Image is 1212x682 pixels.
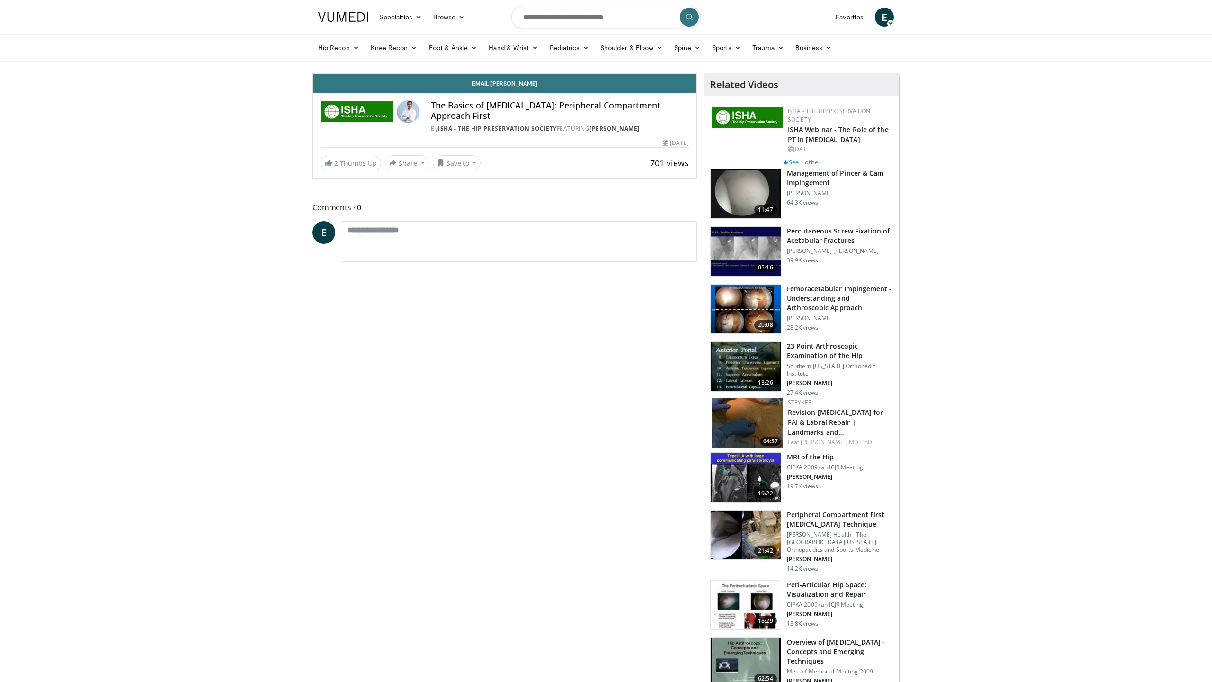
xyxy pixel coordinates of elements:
a: Foot & Ankle [423,38,483,57]
a: 11:47 Management of Pincer & Cam Impingement [PERSON_NAME] 64.3K views [710,169,893,219]
a: 18:29 Peri-Articular Hip Space: Visualization and Repair CIPKA 2009 (an ICJR Meeting) [PERSON_NAM... [710,580,893,630]
img: ISHA - The Hip Preservation Society [321,100,393,123]
img: rQqFhpGihXXoLKSn5hMDoxOjBrOw-uIx_3.150x105_q85_crop-smart_upscale.jpg [712,398,783,448]
a: [PERSON_NAME] [589,125,640,133]
p: [PERSON_NAME] [787,189,893,197]
a: Sports [706,38,747,57]
p: [PERSON_NAME] Health - The [GEOGRAPHIC_DATA][US_STATE]: Orthopaedics and Sports Medicine [787,531,893,554]
h3: Peri-Articular Hip Space: Visualization and Repair [787,580,893,599]
div: By FEATURING [431,125,688,133]
video-js: Video Player [313,73,696,74]
a: 2 Thumbs Up [321,156,381,170]
p: 27.4K views [787,389,818,396]
a: [PERSON_NAME], MD, PhD [801,438,872,446]
img: 38435631-10db-4727-a286-eca0cfba0365.150x105_q85_crop-smart_upscale.jpg [711,511,781,560]
a: E [312,221,335,244]
p: [PERSON_NAME] [787,610,893,618]
div: Feat. [788,438,891,447]
a: 05:16 Percutaneous Screw Fixation of Acetabular Fractures [PERSON_NAME] [PERSON_NAME] 39.9K views [710,226,893,277]
span: 11:47 [754,205,777,215]
p: [PERSON_NAME] [787,379,893,387]
p: [PERSON_NAME] [787,473,865,481]
button: Share [385,155,429,170]
h4: Related Videos [710,79,778,90]
a: E [875,8,894,27]
span: 04:57 [760,437,781,446]
img: a9f71565-a949-43e5-a8b1-6790787a27eb.jpg.150x105_q85_autocrop_double_scale_upscale_version-0.2.jpg [712,107,783,128]
p: 39.9K views [787,257,818,264]
p: 64.3K views [787,199,818,206]
span: 20:08 [754,320,777,330]
div: [DATE] [788,145,891,153]
p: CIPKA 2009 (an ICJR Meeting) [787,601,893,609]
a: 13:26 23 Point Arthroscopic Examination of the Hip Southern [US_STATE] Orthopedic Institute [PERS... [710,341,893,396]
p: Southern [US_STATE] Orthopedic Institute [787,362,893,377]
a: Specialties [374,8,428,27]
p: [PERSON_NAME] [787,556,893,563]
a: Spine [668,38,706,57]
span: 05:16 [754,263,777,272]
a: 19:22 MRI of the Hip CIPKA 2009 (an ICJR Meeting) [PERSON_NAME] 19.7K views [710,452,893,503]
input: Search topics, interventions [511,6,701,28]
h3: 23 Point Arthroscopic Examination of the Hip [787,341,893,360]
a: Trauma [747,38,790,57]
a: ISHA - The Hip Preservation Society [788,107,871,124]
a: Email [PERSON_NAME] [313,74,696,93]
span: 13:26 [754,378,777,387]
h3: Peripheral Compartment First [MEDICAL_DATA] Technique [787,510,893,529]
a: Pediatrics [544,38,595,57]
p: Metcalf Memorial Meeting 2009 [787,668,893,675]
a: ISHA Webinar - The Role of the PT in [MEDICAL_DATA] [788,125,889,144]
span: Comments 0 [312,201,697,214]
a: Stryker [788,398,811,406]
a: Browse [428,8,471,27]
img: 38483_0000_3.png.150x105_q85_crop-smart_upscale.jpg [711,169,781,218]
img: applegate_-_mri_napa_2.png.150x105_q85_crop-smart_upscale.jpg [711,453,781,502]
img: 410288_3.png.150x105_q85_crop-smart_upscale.jpg [711,285,781,334]
p: [PERSON_NAME] [PERSON_NAME] [787,247,893,255]
p: 28.2K views [787,324,818,332]
a: Hand & Wrist [483,38,544,57]
div: [DATE] [663,139,688,147]
p: [PERSON_NAME] [787,314,893,322]
p: 19.7K views [787,483,818,490]
span: 21:42 [754,546,777,556]
h3: MRI of the Hip [787,452,865,462]
span: 19:22 [754,489,777,498]
h3: Management of Pincer & Cam Impingement [787,169,893,188]
p: CIPKA 2009 (an ICJR Meeting) [787,464,865,471]
a: Business [790,38,838,57]
a: Knee Recon [365,38,423,57]
a: 20:08 Femoracetabular Impingement - Understanding and Arthroscopic Approach [PERSON_NAME] 28.2K v... [710,284,893,334]
h3: Percutaneous Screw Fixation of Acetabular Fractures [787,226,893,245]
a: Shoulder & Elbow [595,38,668,57]
p: 13.8K views [787,620,818,628]
a: Revision [MEDICAL_DATA] for FAI & Labral Repair | Landmarks and… [788,408,883,437]
a: 04:57 [712,398,783,448]
h4: The Basics of [MEDICAL_DATA]: Peripheral Compartment Approach First [431,100,688,121]
button: Save to [433,155,481,170]
img: Avatar [397,100,419,123]
span: 18:29 [754,616,777,626]
img: oa8B-rsjN5HfbTbX4xMDoxOjBrO-I4W8.150x105_q85_crop-smart_upscale.jpg [711,342,781,391]
a: Favorites [830,8,869,27]
img: 134112_0000_1.png.150x105_q85_crop-smart_upscale.jpg [711,227,781,276]
span: 701 views [650,157,689,169]
a: Hip Recon [312,38,365,57]
img: VuMedi Logo [318,12,368,22]
a: 21:42 Peripheral Compartment First [MEDICAL_DATA] Technique [PERSON_NAME] Health - The [GEOGRAPHI... [710,510,893,573]
a: See 1 other [783,158,820,166]
span: 2 [334,159,338,168]
h3: Femoracetabular Impingement - Understanding and Arthroscopic Approach [787,284,893,313]
img: NAPA_PTSD_2009_100008850_2.jpg.150x105_q85_crop-smart_upscale.jpg [711,581,781,630]
h3: Overview of [MEDICAL_DATA] - Concepts and Emerging Techniques [787,637,893,666]
a: ISHA - The Hip Preservation Society [438,125,557,133]
p: 14.2K views [787,565,818,573]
